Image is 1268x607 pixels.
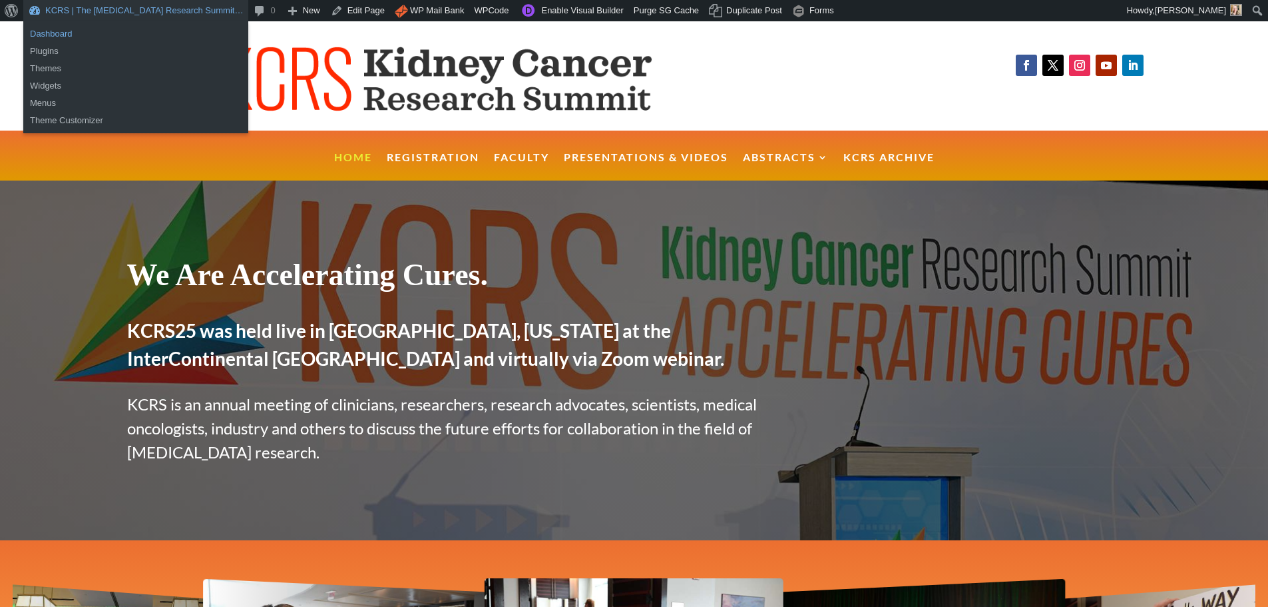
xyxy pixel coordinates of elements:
a: Registration [387,153,479,181]
img: icon.png [395,5,408,18]
ul: KCRS | The Kidney Cancer Research Summit… [23,21,248,64]
a: Follow on LinkedIn [1122,55,1144,76]
a: Faculty [494,153,549,181]
p: KCRS is an annual meeting of clinicians, researchers, research advocates, scientists, medical onc... [127,392,785,464]
a: Follow on Facebook [1016,55,1037,76]
a: Follow on Instagram [1069,55,1090,76]
a: Themes [23,60,248,77]
a: Plugins [23,43,248,60]
a: Home [334,153,372,181]
a: Abstracts [743,153,829,181]
span: [PERSON_NAME] [1155,5,1226,15]
a: Widgets [23,77,248,95]
a: Theme Customizer [23,112,248,129]
a: Dashboard [23,25,248,43]
h2: KCRS25 was held live in [GEOGRAPHIC_DATA], [US_STATE] at the InterContinental [GEOGRAPHIC_DATA] a... [127,316,785,379]
a: Menus [23,95,248,112]
a: Presentations & Videos [564,153,728,181]
ul: KCRS | The Kidney Cancer Research Summit… [23,56,248,133]
a: KCRS Archive [843,153,935,181]
img: KCRS generic logo wide [103,28,719,124]
h1: We Are Accelerating Cures. [127,257,785,300]
a: Follow on X [1042,55,1064,76]
a: Follow on Youtube [1096,55,1117,76]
